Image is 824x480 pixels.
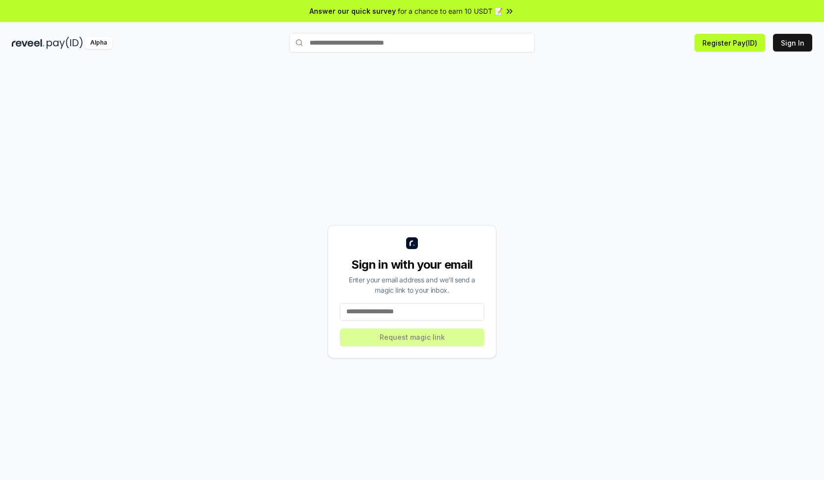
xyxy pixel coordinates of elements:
span: for a chance to earn 10 USDT 📝 [398,6,503,16]
div: Enter your email address and we’ll send a magic link to your inbox. [340,275,484,295]
span: Answer our quick survey [309,6,396,16]
div: Alpha [85,37,112,49]
div: Sign in with your email [340,257,484,273]
button: Sign In [773,34,812,51]
img: pay_id [47,37,83,49]
img: reveel_dark [12,37,45,49]
img: logo_small [406,237,418,249]
button: Register Pay(ID) [695,34,765,51]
